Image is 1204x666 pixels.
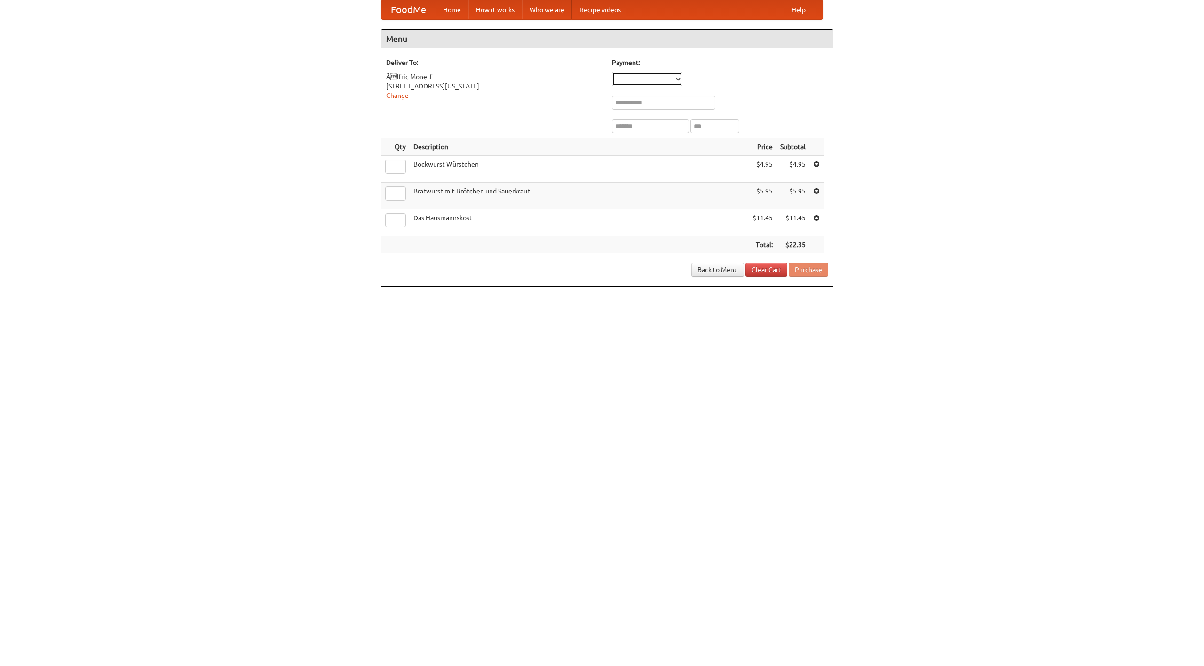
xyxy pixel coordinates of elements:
[386,58,602,67] h5: Deliver To:
[776,183,809,209] td: $5.95
[749,156,776,183] td: $4.95
[410,138,749,156] th: Description
[468,0,522,19] a: How it works
[410,183,749,209] td: Bratwurst mit Brötchen und Sauerkraut
[749,236,776,254] th: Total:
[386,72,602,81] div: Ãlfric Monetf
[776,209,809,236] td: $11.45
[436,0,468,19] a: Home
[381,138,410,156] th: Qty
[749,209,776,236] td: $11.45
[784,0,813,19] a: Help
[749,183,776,209] td: $5.95
[776,138,809,156] th: Subtotal
[386,81,602,91] div: [STREET_ADDRESS][US_STATE]
[381,0,436,19] a: FoodMe
[745,263,787,277] a: Clear Cart
[691,263,744,277] a: Back to Menu
[522,0,572,19] a: Who we are
[789,263,828,277] button: Purchase
[612,58,828,67] h5: Payment:
[386,92,409,99] a: Change
[776,156,809,183] td: $4.95
[410,156,749,183] td: Bockwurst Würstchen
[776,236,809,254] th: $22.35
[381,30,833,48] h4: Menu
[749,138,776,156] th: Price
[572,0,628,19] a: Recipe videos
[410,209,749,236] td: Das Hausmannskost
